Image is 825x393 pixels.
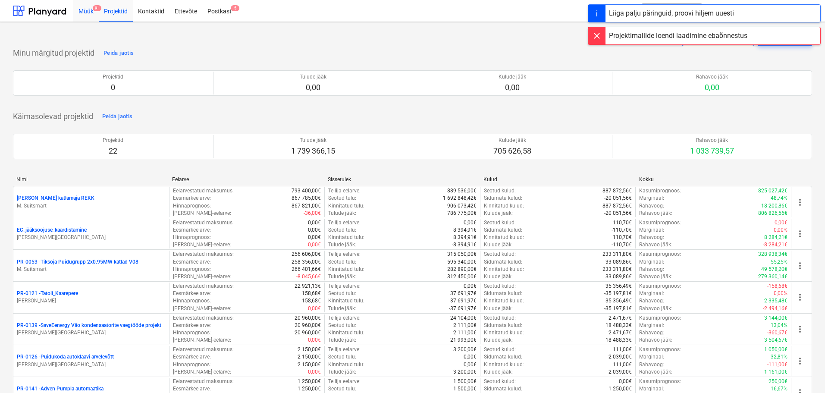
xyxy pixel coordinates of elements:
[449,305,477,312] p: -37 691,97€
[613,361,632,368] p: 111,00€
[17,322,166,336] div: PR-0139 -SaveEenergy Väo kondensaatorite vaegtööde projekt[PERSON_NAME][GEOGRAPHIC_DATA]
[17,361,166,368] p: [PERSON_NAME][GEOGRAPHIC_DATA]
[696,82,728,93] p: 0,00
[484,266,524,273] p: Kinnitatud kulud :
[292,266,321,273] p: 266 401,66€
[298,346,321,353] p: 2 150,00€
[605,258,632,266] p: 33 089,86€
[690,146,734,156] p: 1 033 739,57
[173,258,211,266] p: Eesmärkeelarve :
[639,273,672,280] p: Rahavoo jääk :
[308,241,321,248] p: 0,00€
[484,273,513,280] p: Kulude jääk :
[291,146,335,156] p: 1 739 366,15
[453,226,477,234] p: 8 394,91€
[173,234,211,241] p: Hinnaprognoos :
[767,283,787,290] p: -158,68€
[758,251,787,258] p: 328 938,34€
[639,368,672,376] p: Rahavoo jääk :
[771,385,787,393] p: 16,67%
[328,361,364,368] p: Kinnitatud tulu :
[291,137,335,144] p: Tulude jääk
[173,210,231,217] p: [PERSON_NAME]-eelarve :
[328,195,356,202] p: Seotud tulu :
[483,176,632,182] div: Kulud
[328,346,361,353] p: Tellija eelarve :
[453,346,477,353] p: 3 200,00€
[639,195,664,202] p: Marginaal :
[609,314,632,322] p: 2 471,67€
[447,202,477,210] p: 906 073,42€
[771,258,787,266] p: 55,25%
[328,336,356,344] p: Tulude jääk :
[17,353,166,368] div: PR-0126 -Puidukoda autoklaavi arvelevõtt[PERSON_NAME][GEOGRAPHIC_DATA]
[499,73,526,81] p: Kulude jääk
[639,187,681,195] p: Kasumiprognoos :
[328,266,364,273] p: Kinnitatud tulu :
[764,368,787,376] p: 1 161,00€
[173,353,211,361] p: Eesmärkeelarve :
[764,314,787,322] p: 3 144,00€
[484,195,522,202] p: Sidumata kulud :
[763,305,787,312] p: -2 494,16€
[771,195,787,202] p: 48,74%
[298,361,321,368] p: 2 150,00€
[639,202,664,210] p: Rahavoog :
[298,378,321,385] p: 1 250,00€
[173,329,211,336] p: Hinnaprognoos :
[298,353,321,361] p: 2 150,00€
[484,210,513,217] p: Kulude jääk :
[761,202,787,210] p: 18 200,86€
[767,329,787,336] p: -360,67€
[795,324,805,334] span: more_vert
[604,305,632,312] p: -35 197,81€
[639,283,681,290] p: Kasumiprognoos :
[609,385,632,393] p: 1 250,00€
[452,241,477,248] p: -8 394,91€
[328,187,361,195] p: Tellija eelarve :
[604,210,632,217] p: -20 051,56€
[292,251,321,258] p: 256 606,00€
[17,258,138,266] p: PR-0053 - Tiksoja Puidugrupp 2x0.95MW katlad V08
[17,290,78,297] p: PR-0121 - Tatoli_Kaarepere
[173,266,211,273] p: Hinnaprognoos :
[453,378,477,385] p: 1 500,00€
[447,258,477,266] p: 595 340,00€
[484,314,516,322] p: Seotud kulud :
[639,219,681,226] p: Kasumiprognoos :
[302,297,321,305] p: 158,68€
[453,385,477,393] p: 1 500,00€
[484,368,513,376] p: Kulude jääk :
[609,329,632,336] p: 2 471,67€
[100,110,135,123] button: Peida jaotis
[609,31,747,41] div: Projektimallide loendi laadimine ebaõnnestus
[450,290,477,297] p: 37 691,97€
[328,322,356,329] p: Seotud tulu :
[639,226,664,234] p: Marginaal :
[173,314,234,322] p: Eelarvestatud maksumus :
[308,305,321,312] p: 0,00€
[602,202,632,210] p: 887 872,56€
[484,385,522,393] p: Sidumata kulud :
[605,297,632,305] p: 35 356,49€
[690,137,734,144] p: Rahavoo jääk
[764,336,787,344] p: 3 504,67€
[604,195,632,202] p: -20 051,56€
[484,258,522,266] p: Sidumata kulud :
[464,219,477,226] p: 0,00€
[103,82,123,93] p: 0
[17,322,161,329] p: PR-0139 - SaveEenergy Väo kondensaatorite vaegtööde projekt
[484,322,522,329] p: Sidumata kulud :
[769,378,787,385] p: 250,00€
[173,202,211,210] p: Hinnaprognoos :
[173,297,211,305] p: Hinnaprognoos :
[328,297,364,305] p: Kinnitatud tulu :
[696,73,728,81] p: Rahavoo jääk
[602,266,632,273] p: 233 311,80€
[328,368,356,376] p: Tulude jääk :
[17,290,166,305] div: PR-0121 -Tatoli_Kaarepere[PERSON_NAME]
[639,361,664,368] p: Rahavoog :
[17,195,166,209] div: [PERSON_NAME] katlamaja REKKM. Suitsmart
[328,273,356,280] p: Tulude jääk :
[605,322,632,329] p: 18 488,33€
